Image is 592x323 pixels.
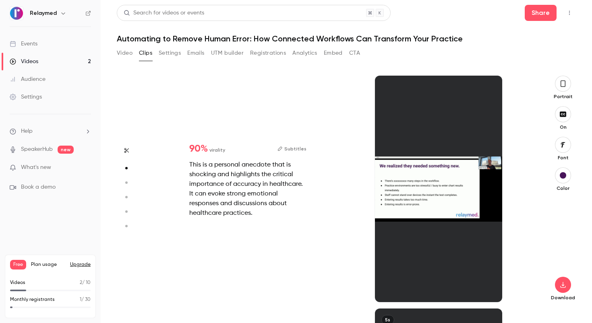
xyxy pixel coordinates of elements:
p: Download [550,294,576,301]
span: Help [21,127,33,136]
span: new [58,146,74,154]
p: Videos [10,279,25,286]
h6: Relaymed [30,9,57,17]
span: What's new [21,163,51,172]
span: 90 % [189,144,208,154]
p: / 10 [80,279,91,286]
span: Plan usage [31,261,65,268]
button: Registrations [250,47,286,60]
button: Analytics [292,47,317,60]
button: Embed [324,47,343,60]
p: / 30 [80,296,91,303]
div: Videos [10,58,38,66]
p: On [550,124,576,130]
button: Upgrade [70,261,91,268]
button: Share [525,5,557,21]
li: help-dropdown-opener [10,127,91,136]
p: Portrait [550,93,576,100]
h1: Automating to Remove Human Error: How Connected Workflows Can Transform Your Practice [117,34,576,43]
button: Top Bar Actions [563,6,576,19]
button: Video [117,47,132,60]
span: virality [209,146,225,154]
div: Settings [10,93,42,101]
a: SpeakerHub [21,145,53,154]
span: 1 [80,297,81,302]
p: Color [550,185,576,191]
button: Emails [187,47,204,60]
img: Relaymed [10,7,23,20]
button: UTM builder [211,47,244,60]
button: Clips [139,47,152,60]
span: Book a demo [21,183,56,191]
p: Monthly registrants [10,296,55,303]
button: Settings [159,47,181,60]
div: Events [10,40,37,48]
div: Audience [10,75,46,83]
button: CTA [349,47,360,60]
div: This is a personal anecdote that is shocking and highlights the critical importance of accuracy i... [189,160,306,218]
p: Font [550,154,576,161]
span: Free [10,260,26,270]
div: Search for videos or events [124,9,204,17]
span: 2 [80,280,82,285]
button: Subtitles [277,144,306,154]
iframe: Noticeable Trigger [81,164,91,171]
